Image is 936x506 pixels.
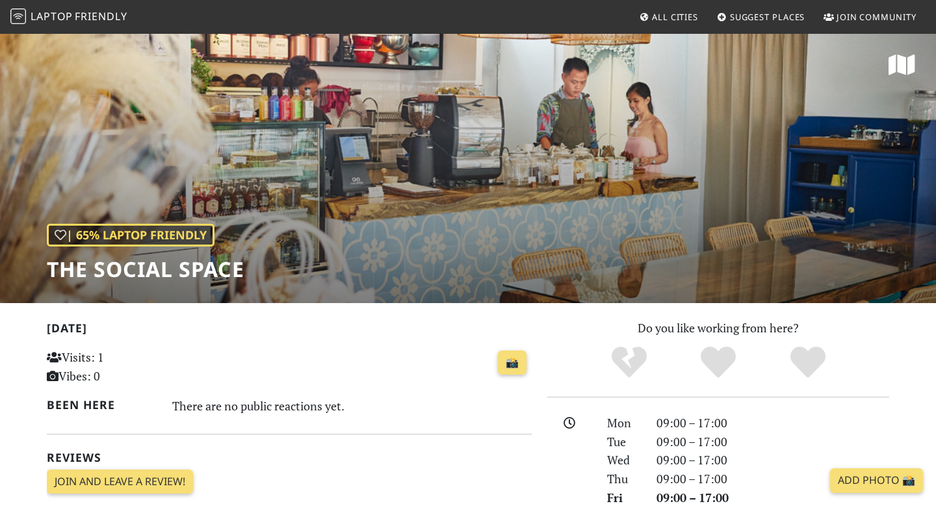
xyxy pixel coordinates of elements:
[10,8,26,24] img: LaptopFriendly
[599,433,649,451] div: Tue
[498,351,526,375] a: 📸
[47,470,193,494] a: Join and leave a review!
[730,11,805,23] span: Suggest Places
[75,9,127,23] span: Friendly
[10,6,127,29] a: LaptopFriendly LaptopFriendly
[47,224,214,246] div: | 65% Laptop Friendly
[47,257,244,282] h1: The Social Space
[837,11,916,23] span: Join Community
[763,345,853,380] div: Definitely!
[649,470,897,488] div: 09:00 – 17:00
[31,9,73,23] span: Laptop
[599,470,649,488] div: Thu
[172,395,532,416] div: There are no public reactions yet.
[47,398,157,412] h2: Been here
[547,319,889,338] p: Do you like working from here?
[673,345,763,380] div: Yes
[584,345,674,380] div: No
[47,348,198,386] p: Visits: 1 Vibes: 0
[47,451,532,464] h2: Reviews
[649,433,897,451] div: 09:00 – 17:00
[649,451,897,470] div: 09:00 – 17:00
[649,414,897,433] div: 09:00 – 17:00
[634,5,703,29] a: All Cities
[818,5,922,29] a: Join Community
[830,468,923,493] a: Add Photo 📸
[599,414,649,433] div: Mon
[712,5,811,29] a: Suggest Places
[47,321,532,340] h2: [DATE]
[599,451,649,470] div: Wed
[652,11,698,23] span: All Cities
